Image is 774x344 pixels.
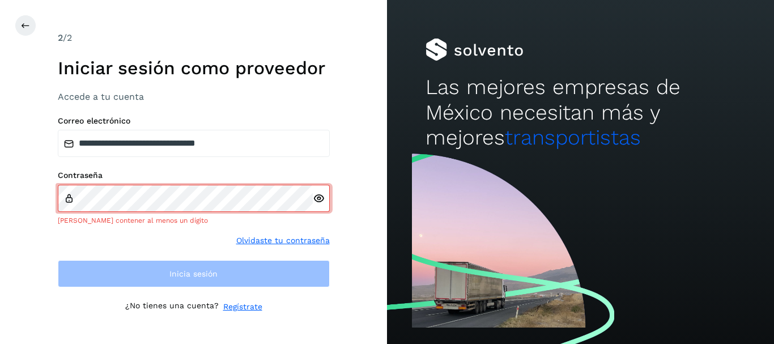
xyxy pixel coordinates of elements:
[125,301,219,313] p: ¿No tienes una cuenta?
[58,32,63,43] span: 2
[58,215,330,226] div: [PERSON_NAME] contener al menos un dígito
[505,125,641,150] span: transportistas
[223,301,262,313] a: Regístrate
[58,171,330,180] label: Contraseña
[58,57,330,79] h1: Iniciar sesión como proveedor
[426,75,735,150] h2: Las mejores empresas de México necesitan más y mejores
[58,91,330,102] h3: Accede a tu cuenta
[58,260,330,287] button: Inicia sesión
[58,31,330,45] div: /2
[58,116,330,126] label: Correo electrónico
[236,235,330,247] a: Olvidaste tu contraseña
[169,270,218,278] span: Inicia sesión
